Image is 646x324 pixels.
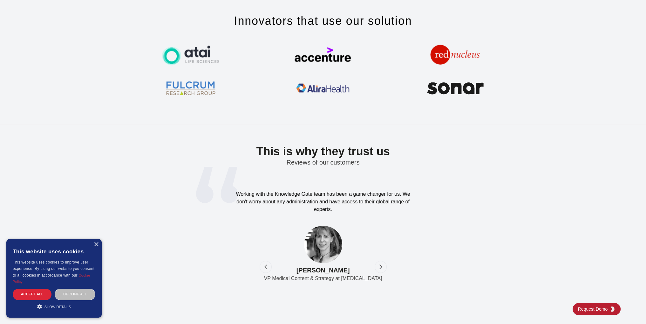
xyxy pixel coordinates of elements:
[13,303,95,310] div: Show details
[55,289,95,300] div: Decline all
[614,293,646,324] iframe: Chat Widget
[260,261,272,273] button: previous
[13,244,95,259] div: This website uses cookies
[196,167,238,203] img: quotes
[231,190,415,213] div: Working with the Knowledge Gate team has been a game changer for us. We don't worry about any adm...
[13,260,94,278] span: This website uses cookies to improve user experience. By using our website you consent to all coo...
[94,242,99,247] div: Close
[13,273,90,284] a: Cookie Policy
[294,42,351,70] img: accenture.png
[162,74,219,103] img: fulcrum.png
[375,261,387,273] button: next
[44,305,71,309] span: Show details
[427,74,484,103] img: sonar.svg
[162,42,219,70] img: atai.png
[427,42,484,70] img: rednucleus.png
[294,74,351,103] img: alire-health.png
[231,263,415,275] h2: [PERSON_NAME]
[573,303,621,315] a: Request DemoKGG
[610,306,615,312] img: KGG
[264,275,382,282] div: VP Medical Content & Strategy at [MEDICAL_DATA]
[13,289,51,300] div: Accept all
[125,15,521,27] p: Innovators that use our solution
[304,226,342,263] img: Bonnie Kuehl
[578,306,610,312] span: Request Demo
